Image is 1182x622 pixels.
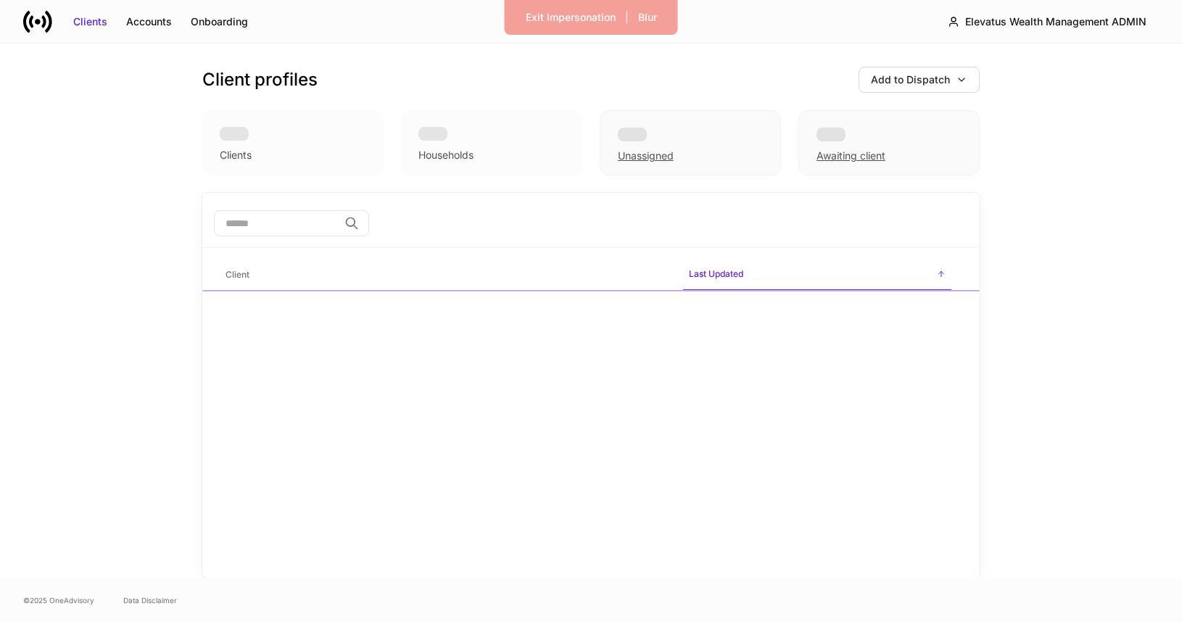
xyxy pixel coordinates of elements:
[123,594,177,606] a: Data Disclaimer
[859,67,980,93] button: Add to Dispatch
[181,10,257,33] button: Onboarding
[683,260,951,291] span: Last Updated
[73,14,107,29] div: Clients
[64,10,117,33] button: Clients
[516,6,625,29] button: Exit Impersonation
[191,14,248,29] div: Onboarding
[220,260,671,290] span: Client
[220,148,252,162] div: Clients
[935,9,1159,35] button: Elevatus Wealth Management ADMIN
[965,14,1146,29] div: Elevatus Wealth Management ADMIN
[526,10,616,25] div: Exit Impersonation
[117,10,181,33] button: Accounts
[202,68,318,91] h3: Client profiles
[798,110,980,175] div: Awaiting client
[618,149,674,163] div: Unassigned
[689,267,743,281] h6: Last Updated
[817,149,885,163] div: Awaiting client
[126,14,172,29] div: Accounts
[638,10,657,25] div: Blur
[23,594,94,606] span: © 2025 OneAdvisory
[600,110,781,175] div: Unassigned
[871,72,950,87] div: Add to Dispatch
[629,6,666,29] button: Blur
[418,148,474,162] div: Households
[226,268,249,281] h6: Client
